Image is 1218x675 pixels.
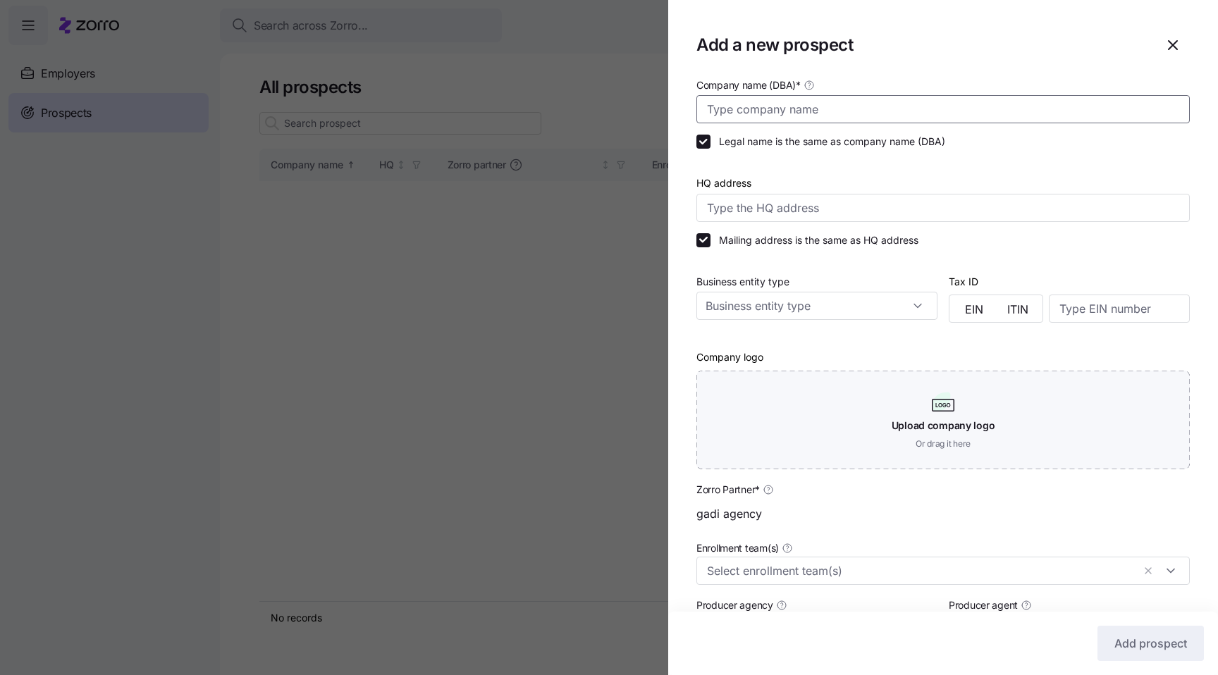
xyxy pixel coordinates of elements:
input: Type company name [696,95,1190,123]
label: Company logo [696,349,763,365]
input: Select enrollment team(s) [707,562,1133,580]
span: Company name (DBA) * [696,78,801,92]
span: ITIN [1007,304,1028,315]
button: Add prospect [1097,626,1204,661]
h1: Add a new prospect [696,34,1145,56]
span: EIN [965,304,983,315]
span: Producer agency [696,598,773,612]
label: Tax ID [949,274,978,290]
label: Legal name is the same as company name (DBA) [710,135,945,149]
label: HQ address [696,175,751,191]
label: Business entity type [696,274,789,290]
input: Business entity type [696,292,937,320]
span: Enrollment team(s) [696,541,779,555]
span: Producer agent [949,598,1018,612]
label: Mailing address is the same as HQ address [710,233,918,247]
input: Type EIN number [1049,295,1190,323]
input: Type the HQ address [696,194,1190,222]
span: Zorro Partner * [696,483,760,497]
span: Add prospect [1114,635,1187,652]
